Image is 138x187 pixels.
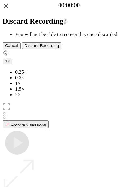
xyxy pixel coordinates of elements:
button: Discard Recording [22,42,62,49]
div: Archive 2 sessions [5,121,46,127]
button: Cancel [3,42,21,49]
li: 0.25× [15,69,135,75]
span: 1 [5,59,7,63]
li: 1.5× [15,86,135,92]
a: 00:00:00 [58,2,80,9]
li: 1× [15,81,135,86]
h2: Discard Recording? [3,17,135,25]
li: 2× [15,92,135,98]
button: Archive 2 sessions [3,120,49,128]
button: 1× [3,58,12,64]
li: You will not be able to recover this once discarded. [15,32,135,37]
li: 0.5× [15,75,135,81]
